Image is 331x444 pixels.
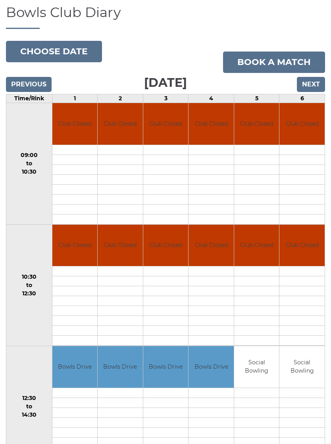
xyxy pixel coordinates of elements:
td: 09:00 to 10:30 [6,103,52,225]
input: Next [297,77,325,92]
td: 10:30 to 12:30 [6,224,52,346]
td: Bowls Drive [98,346,143,388]
td: Club Closed [234,103,279,145]
td: Club Closed [279,103,325,145]
td: Bowls Drive [52,346,98,388]
h1: Bowls Club Diary [6,5,325,29]
input: Previous [6,77,52,92]
td: Time/Rink [6,94,52,103]
td: Club Closed [189,103,234,145]
td: 4 [189,94,234,103]
td: Social Bowling [279,346,325,388]
td: Club Closed [234,225,279,266]
button: Choose date [6,41,102,62]
td: Club Closed [98,103,143,145]
td: Club Closed [52,225,98,266]
td: 2 [98,94,143,103]
td: Bowls Drive [143,346,189,388]
td: Bowls Drive [189,346,234,388]
td: Club Closed [279,225,325,266]
td: Club Closed [143,103,189,145]
td: 6 [279,94,325,103]
td: Social Bowling [234,346,279,388]
td: Club Closed [189,225,234,266]
a: Book a match [223,52,325,73]
td: Club Closed [98,225,143,266]
td: 3 [143,94,189,103]
td: Club Closed [52,103,98,145]
td: 1 [52,94,98,103]
td: Club Closed [143,225,189,266]
td: 5 [234,94,279,103]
